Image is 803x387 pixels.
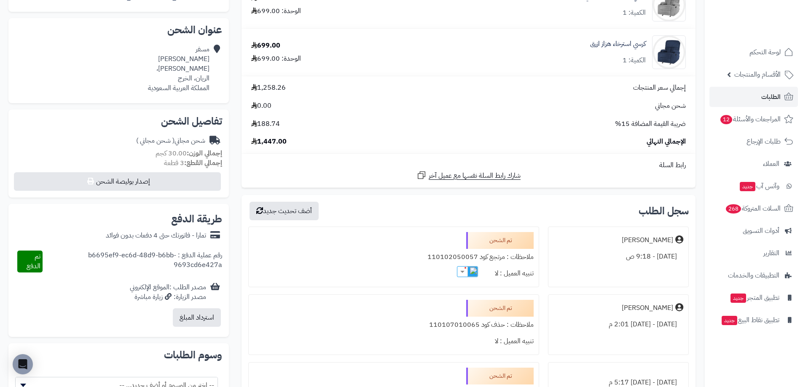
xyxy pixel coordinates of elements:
[739,180,779,192] span: وآتس آب
[721,314,779,326] span: تطبيق نقاط البيع
[251,54,301,64] div: الوحدة: 699.00
[43,251,222,272] div: رقم عملية الدفع : b6695ef9-ec6d-48d9-b6bb-9693cd6e427a
[254,317,533,333] div: ملاحظات : حذف كود 110107010065
[251,41,280,51] div: 699.00
[416,170,521,181] a: شارك رابط السلة نفسها مع عميل آخر
[653,35,685,69] img: 1738148062-110102050051-90x90.jpg
[726,204,741,214] span: 268
[245,160,692,170] div: رابط السلة
[615,119,686,129] span: ضريبة القيمة المضافة 15%
[254,333,533,350] div: تنبيه العميل : لا
[749,46,781,58] span: لوحة التحكم
[136,136,175,146] span: ( شحن مجاني )
[761,91,781,103] span: الطلبات
[171,214,222,224] h2: طريقة الدفع
[15,116,222,126] h2: تفاصيل الشحن
[429,171,521,181] span: شارك رابط السلة نفسها مع عميل آخر
[763,158,779,170] span: العملاء
[130,283,206,302] div: مصدر الطلب :الموقع الإلكتروني
[623,8,646,18] div: الكمية: 1
[734,69,781,80] span: الأقسام والمنتجات
[622,303,673,313] div: [PERSON_NAME]
[709,243,798,263] a: التقارير
[187,148,222,158] strong: إجمالي الوزن:
[15,350,222,360] h2: وسوم الطلبات
[639,206,689,216] h3: سجل الطلب
[709,42,798,62] a: لوحة التحكم
[709,198,798,219] a: السلات المتروكة268
[709,310,798,330] a: تطبيق نقاط البيعجديد
[254,265,533,282] div: تنبيه العميل : لا
[590,39,646,49] a: كرسي استرخاء هزاز ازرق
[623,56,646,65] div: الكمية: 1
[647,137,686,147] span: الإجمالي النهائي
[743,225,779,237] span: أدوات التسويق
[254,249,533,265] div: ملاحظات : مرتجع كود 110102050057
[725,203,781,214] span: السلات المتروكة
[709,265,798,286] a: التطبيقات والخدمات
[15,25,222,35] h2: عنوان الشحن
[746,24,795,41] img: logo-2.png
[709,154,798,174] a: العملاء
[130,292,206,302] div: مصدر الزيارة: زيارة مباشرة
[740,182,755,191] span: جديد
[250,202,319,220] button: أضف تحديث جديد
[730,292,779,304] span: تطبيق المتجر
[655,101,686,111] span: شحن مجاني
[763,247,779,259] span: التقارير
[709,221,798,241] a: أدوات التسويق
[466,368,534,384] div: تم الشحن
[13,354,33,374] div: Open Intercom Messenger
[251,6,301,16] div: الوحدة: 699.00
[553,316,683,333] div: [DATE] - [DATE] 2:01 م
[148,45,209,93] div: مسفر [PERSON_NAME] [PERSON_NAME]، الريان، الخرج المملكة العربية السعودية
[164,158,222,168] small: 3 قطعة
[466,300,534,317] div: تم الشحن
[709,109,798,129] a: المراجعات والأسئلة12
[722,316,737,325] span: جديد
[728,270,779,281] span: التطبيقات والخدمات
[622,235,673,245] div: [PERSON_NAME]
[27,251,40,271] span: تم الدفع
[709,87,798,107] a: الطلبات
[747,136,781,147] span: طلبات الإرجاع
[106,231,206,240] div: تمارا - فاتورتك حتى 4 دفعات بدون فوائد
[136,136,205,146] div: شحن مجاني
[251,119,280,129] span: 188.74
[709,288,798,308] a: تطبيق المتجرجديد
[173,308,221,327] button: استرداد المبلغ
[251,101,271,111] span: 0.00
[633,83,686,93] span: إجمالي سعر المنتجات
[251,137,287,147] span: 1,447.00
[720,113,781,125] span: المراجعات والأسئلة
[730,294,746,303] span: جديد
[553,248,683,265] div: [DATE] - 9:18 ص
[466,232,534,249] div: تم الشحن
[251,83,286,93] span: 1,258.26
[14,172,221,191] button: إصدار بوليصة الشحن
[709,131,798,152] a: طلبات الإرجاع
[709,176,798,196] a: وآتس آبجديد
[184,158,222,168] strong: إجمالي القطع:
[156,148,222,158] small: 30.00 كجم
[720,115,732,124] span: 12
